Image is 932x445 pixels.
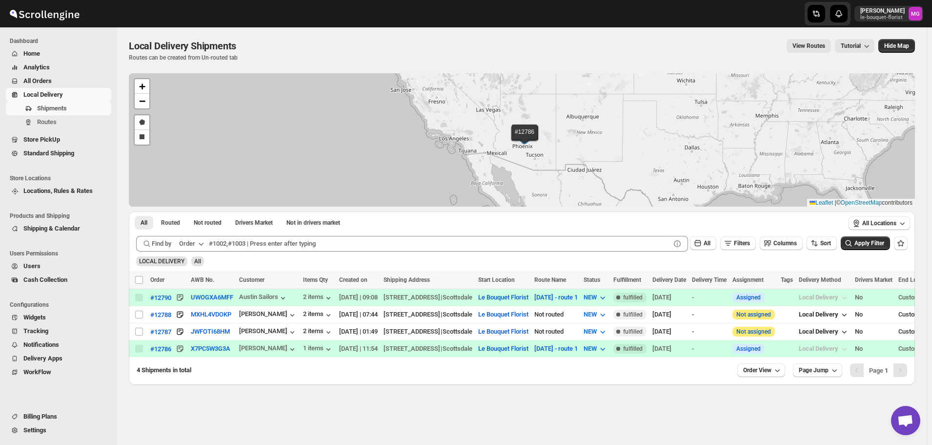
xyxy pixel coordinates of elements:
[23,136,60,143] span: Store PickUp
[517,133,532,144] img: Marker
[150,311,171,318] div: #12788
[732,276,764,283] span: Assignment
[6,61,111,74] button: Analytics
[339,276,367,283] span: Created on
[239,276,264,283] span: Customer
[6,410,111,424] button: Billing Plans
[6,222,111,235] button: Shipping & Calendar
[478,328,528,335] button: Le Bouquet Florist
[194,258,201,265] span: All
[6,365,111,379] button: WorkFlow
[139,80,145,92] span: +
[10,37,112,45] span: Dashboard
[578,341,613,357] button: NEW
[303,276,328,283] span: Items Qty
[909,7,922,21] span: Melody Gluth
[534,345,578,352] button: [DATE] - route 1
[6,74,111,88] button: All Orders
[303,310,333,320] button: 2 items
[692,293,727,302] div: -
[239,327,297,337] div: [PERSON_NAME]
[692,276,727,283] span: Delivery Time
[135,216,153,230] button: All
[849,216,910,230] button: All Locations
[135,79,149,94] a: Zoom in
[773,240,797,247] span: Columns
[534,310,578,319] div: Not routed
[869,367,888,374] span: Page
[793,324,855,339] button: Local Delivery
[235,219,273,227] span: Drivers Market
[799,366,829,374] span: Page Jump
[443,293,472,302] div: Scottsdale
[578,307,613,322] button: NEW
[303,344,333,354] button: 1 items
[6,184,111,198] button: Locations, Rules & Rates
[6,424,111,437] button: Settings
[191,276,214,283] span: AWB No.
[799,311,838,318] span: Local Delivery
[152,239,171,249] span: Find by
[339,344,378,354] div: [DATE] | 11:54
[23,413,57,420] span: Billing Plans
[384,327,472,337] div: |
[623,328,643,336] span: fulfilled
[339,327,378,337] div: [DATE] | 01:49
[810,199,833,206] a: Leaflet
[179,239,195,249] div: Order
[150,293,171,302] button: #12790
[478,276,515,283] span: Start Location
[692,344,727,354] div: -
[6,324,111,338] button: Tracking
[135,115,149,130] a: Draw a polygon
[6,259,111,273] button: Users
[862,219,896,227] span: All Locations
[517,132,532,143] img: Marker
[860,15,905,21] p: le-bouquet-florist
[23,149,74,157] span: Standard Shipping
[534,276,566,283] span: Route Name
[736,345,761,352] button: Assigned
[584,345,597,352] span: NEW
[239,310,297,320] button: [PERSON_NAME]
[736,328,771,335] button: Not assigned
[792,42,825,50] span: View Routes
[173,236,212,252] button: Order
[911,11,920,17] text: MG
[384,276,430,283] span: Shipping Address
[23,50,40,57] span: Home
[443,310,472,319] div: Scottsdale
[191,294,233,301] button: UWOGXA6MFF
[135,130,149,145] a: Draw a rectangle
[793,307,855,322] button: Local Delivery
[191,328,230,335] button: JWFOTI68HM
[23,368,51,376] span: WorkFlow
[860,7,905,15] p: [PERSON_NAME]
[239,293,288,303] div: Austin Sailors
[613,276,641,283] span: Fulfillment
[807,236,837,250] button: Sort
[799,328,838,335] span: Local Delivery
[534,294,578,301] button: [DATE] - route 1
[652,327,686,337] div: [DATE]
[584,276,600,283] span: Status
[6,273,111,287] button: Cash Collection
[150,345,171,353] div: #12786
[141,219,147,227] span: All
[578,324,613,339] button: NEW
[384,344,472,354] div: |
[135,94,149,108] a: Zoom out
[10,212,112,220] span: Products and Shipping
[303,293,333,303] button: 2 items
[652,344,686,354] div: [DATE]
[10,174,112,182] span: Store Locations
[8,1,81,26] img: ScrollEngine
[10,250,112,257] span: Users Permissions
[704,240,710,247] span: All
[37,105,67,112] span: Shipments
[850,363,907,377] nav: Pagination
[6,352,111,365] button: Delivery Apps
